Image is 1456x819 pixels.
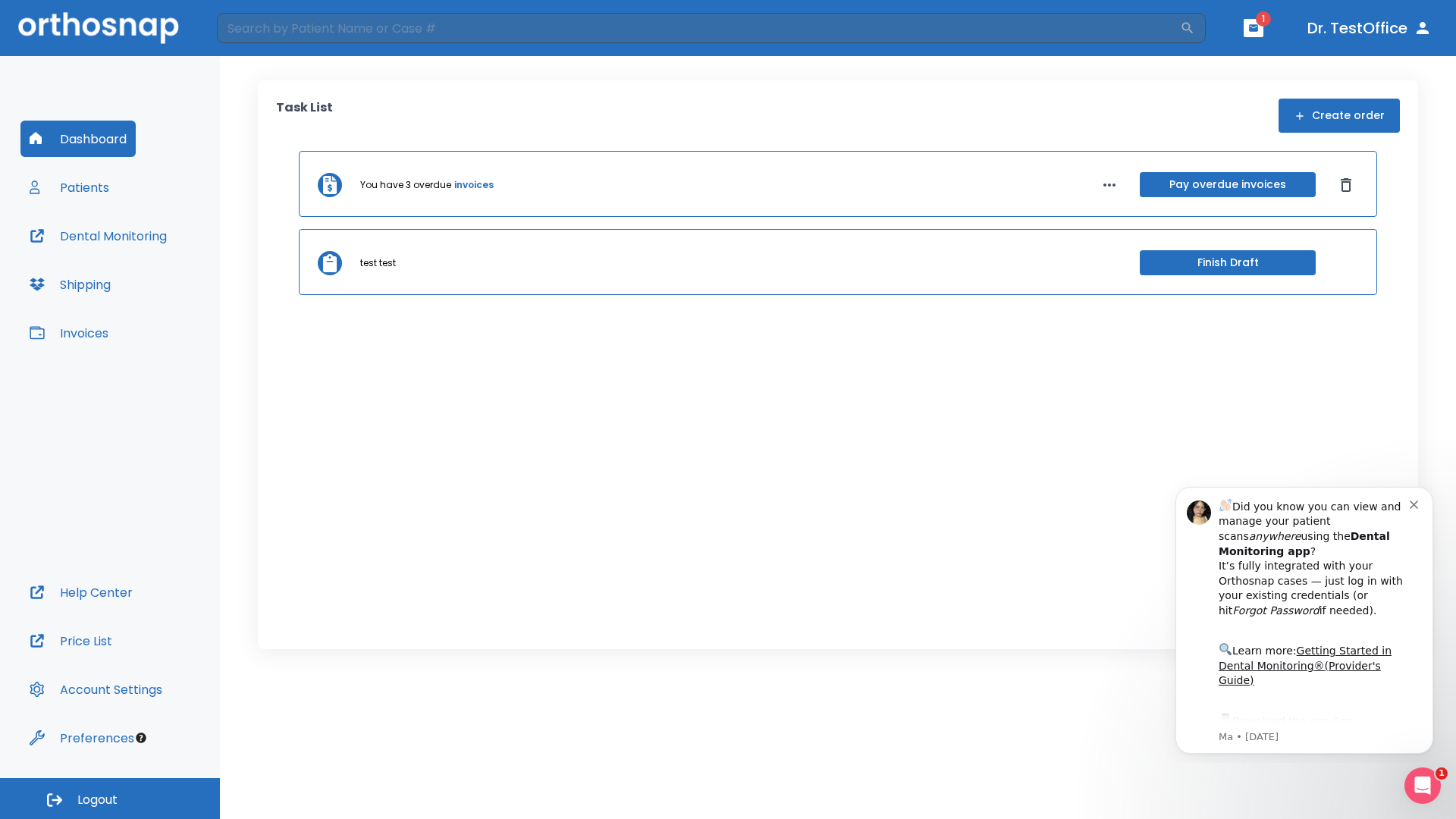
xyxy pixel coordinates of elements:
[20,218,176,254] button: Dental Monitoring
[276,99,333,133] p: Task List
[257,24,269,36] button: Dismiss notification
[66,257,257,271] p: Message from Ma, sent 4w ago
[360,256,396,270] p: test test
[1334,173,1358,197] button: Dismiss
[1436,767,1448,780] span: 1
[66,242,201,269] a: App Store
[1153,473,1456,763] iframe: Intercom notifications message
[20,266,120,303] button: Shipping
[1140,250,1316,275] button: Finish Draft
[66,238,257,315] div: Download the app: | ​ Let us know if you need help getting started!
[20,720,143,756] button: Preferences
[217,13,1180,43] input: Search by Patient Name or Case #
[77,792,118,808] span: Logout
[1279,99,1400,133] button: Create order
[360,178,451,192] p: You have 3 overdue
[20,169,118,206] button: Patients
[134,731,148,745] div: Tooltip anchor
[1301,14,1438,42] button: Dr. TestOffice
[454,178,494,192] a: invoices
[20,121,136,157] button: Dashboard
[20,623,121,659] button: Price List
[20,671,171,708] button: Account Settings
[20,315,118,351] button: Invoices
[1140,172,1316,197] button: Pay overdue invoices
[18,12,179,43] img: Orthosnap
[1256,11,1271,27] span: 1
[20,574,142,610] button: Help Center
[1404,767,1441,804] iframe: Intercom live chat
